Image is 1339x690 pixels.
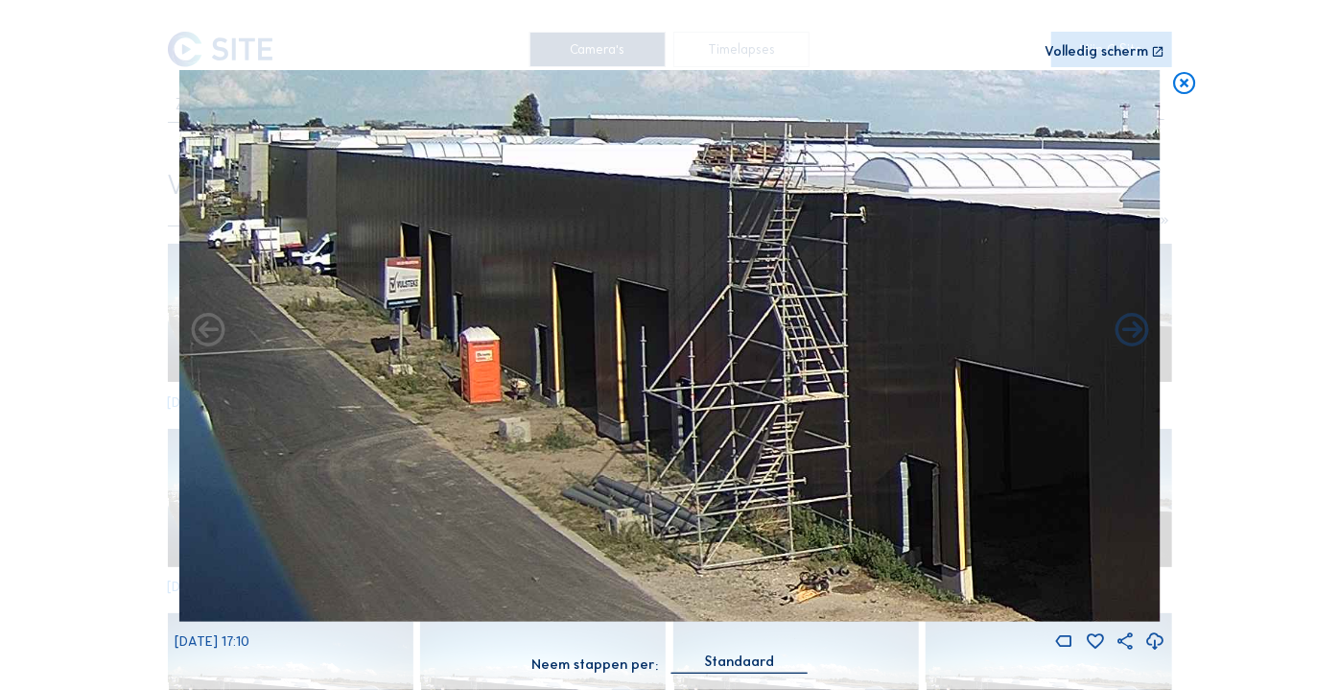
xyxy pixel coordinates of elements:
[705,654,774,671] div: Standaard
[1112,311,1152,351] i: Back
[671,654,808,674] div: Standaard
[179,70,1161,622] img: Image
[531,658,658,672] div: Neem stappen per:
[1045,45,1148,59] div: Volledig scherm
[175,633,249,650] span: [DATE] 17:10
[188,311,228,351] i: Forward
